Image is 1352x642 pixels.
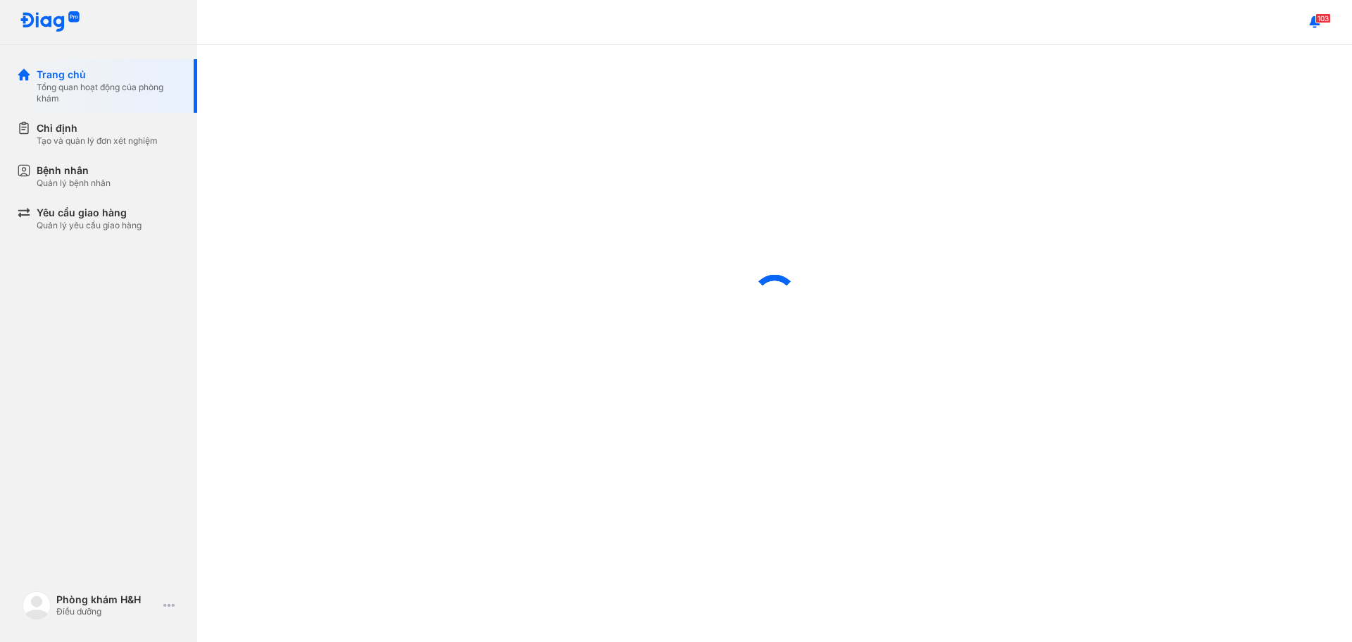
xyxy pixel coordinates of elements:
div: Trang chủ [37,68,180,82]
div: Yêu cầu giao hàng [37,206,142,220]
div: Bệnh nhân [37,163,111,178]
div: Tổng quan hoạt động của phòng khám [37,82,180,104]
span: 103 [1315,13,1331,23]
div: Phòng khám H&H [56,593,158,606]
img: logo [20,11,80,33]
img: logo [23,591,51,619]
div: Chỉ định [37,121,158,135]
div: Điều dưỡng [56,606,158,617]
div: Quản lý yêu cầu giao hàng [37,220,142,231]
div: Quản lý bệnh nhân [37,178,111,189]
div: Tạo và quản lý đơn xét nghiệm [37,135,158,147]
